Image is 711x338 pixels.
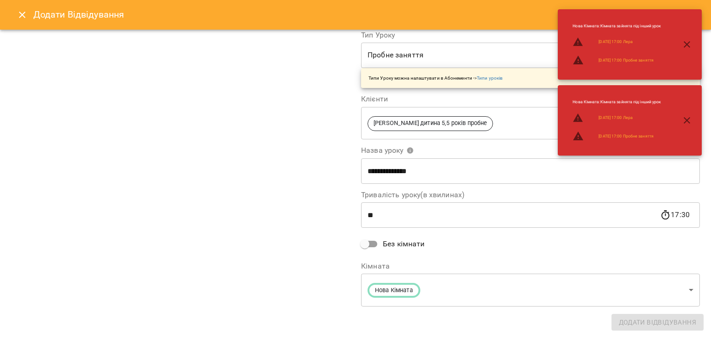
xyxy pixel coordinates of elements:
a: [DATE] 17:00 Пробне заняття [599,133,654,139]
li: Нова Кімната : Кімната зайнята під інший урок [565,95,668,109]
a: [DATE] 17:00 Лера [599,115,633,121]
li: Нова Кімната : Кімната зайнята під інший урок [565,19,668,33]
a: [DATE] 17:00 Пробне заняття [599,57,654,63]
a: [DATE] 17:00 Лера [599,39,633,45]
